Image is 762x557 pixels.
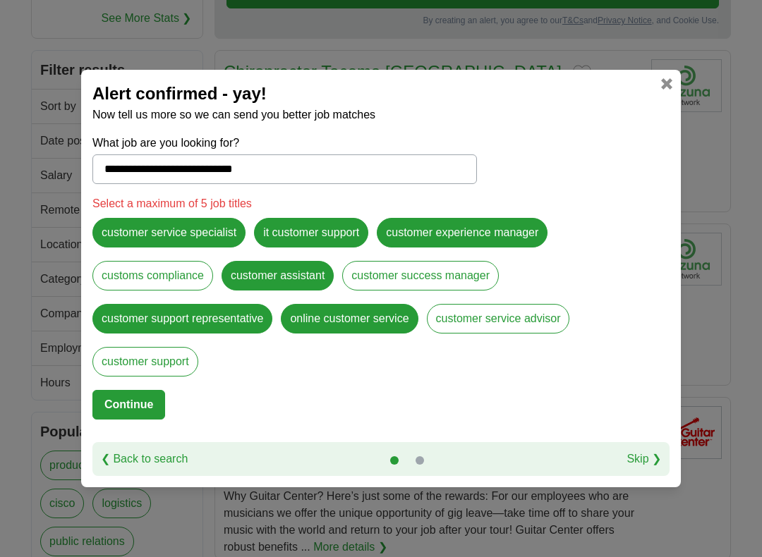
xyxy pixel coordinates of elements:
[92,81,670,106] h2: Alert confirmed - yay!
[101,451,188,467] a: ❮ Back to search
[92,135,477,152] label: What job are you looking for?
[92,390,165,420] button: Continue
[92,106,670,123] p: Now tell us more so we can send you better job matches
[627,451,661,467] a: Skip ❯
[281,304,418,333] label: online customer service
[377,218,548,247] label: customer experience manager
[92,347,198,377] label: customer support
[92,197,252,209] span: Select a maximum of 5 job titles
[342,261,499,290] label: customer success manager
[254,218,368,247] label: it customer support
[427,304,570,333] label: customer service advisor
[92,218,246,247] label: customer service specialist
[222,261,334,290] label: customer assistant
[92,304,272,333] label: customer support representative
[92,261,213,290] label: customs compliance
